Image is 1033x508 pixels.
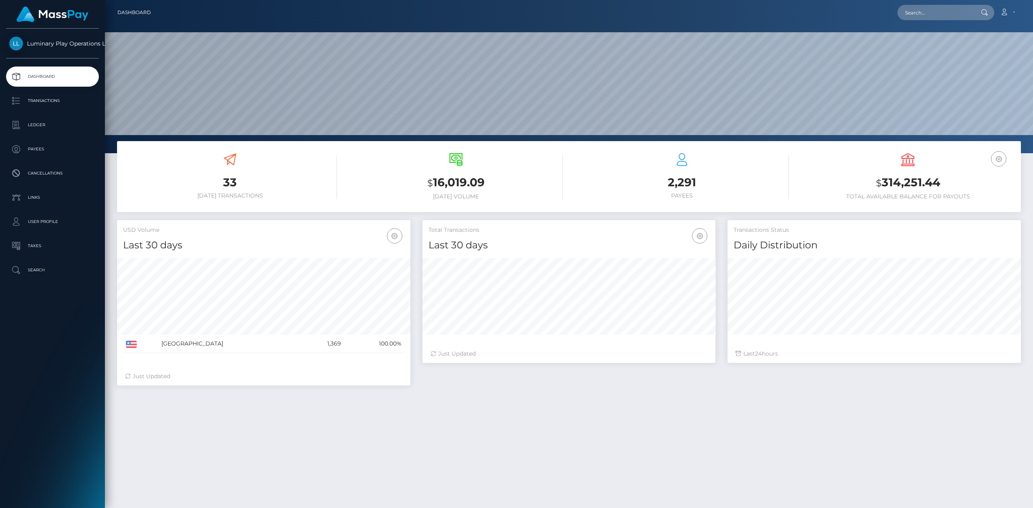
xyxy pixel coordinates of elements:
[755,350,762,357] span: 24
[6,40,99,47] span: Luminary Play Operations Limited
[9,167,96,179] p: Cancellations
[427,177,433,189] small: $
[876,177,882,189] small: $
[123,192,337,199] h6: [DATE] Transactions
[159,335,303,353] td: [GEOGRAPHIC_DATA]
[126,341,137,348] img: US.png
[123,175,337,190] h3: 33
[349,193,563,200] h6: [DATE] Volume
[6,260,99,280] a: Search
[575,175,789,190] h3: 2,291
[431,350,708,358] div: Just Updated
[6,163,99,183] a: Cancellations
[117,4,151,21] a: Dashboard
[349,175,563,191] h3: 16,019.09
[9,71,96,83] p: Dashboard
[429,226,710,234] h5: Total Transactions
[9,216,96,228] p: User Profile
[9,240,96,252] p: Taxes
[9,119,96,131] p: Ledger
[123,238,404,252] h4: Last 30 days
[734,226,1015,234] h5: Transactions Status
[6,236,99,256] a: Taxes
[6,212,99,232] a: User Profile
[6,187,99,208] a: Links
[6,91,99,111] a: Transactions
[302,335,344,353] td: 1,369
[125,372,402,381] div: Just Updated
[9,95,96,107] p: Transactions
[9,37,23,50] img: Luminary Play Operations Limited
[344,335,404,353] td: 100.00%
[9,143,96,155] p: Payees
[123,226,404,234] h5: USD Volume
[801,193,1015,200] h6: Total Available Balance for Payouts
[9,192,96,204] p: Links
[734,238,1015,252] h4: Daily Distribution
[736,350,1013,358] div: Last hours
[6,67,99,87] a: Dashboard
[801,175,1015,191] h3: 314,251.44
[6,115,99,135] a: Ledger
[9,264,96,276] p: Search
[897,5,973,20] input: Search...
[17,6,88,22] img: MassPay Logo
[6,139,99,159] a: Payees
[429,238,710,252] h4: Last 30 days
[575,192,789,199] h6: Payees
